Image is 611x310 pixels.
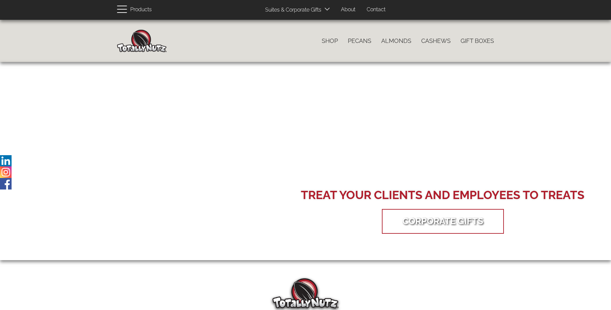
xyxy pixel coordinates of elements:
[260,4,323,17] a: Suites & Corporate Gifts
[392,211,493,231] a: Corporate Gifts
[317,34,343,48] a: Shop
[117,30,167,52] img: Home
[362,3,390,16] a: Contact
[456,34,499,48] a: Gift Boxes
[416,34,456,48] a: Cashews
[343,34,376,48] a: Pecans
[376,34,416,48] a: Almonds
[336,3,360,16] a: About
[130,5,152,15] span: Products
[301,187,585,203] div: Treat your Clients and Employees to Treats
[272,278,339,308] img: Totally Nutz Logo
